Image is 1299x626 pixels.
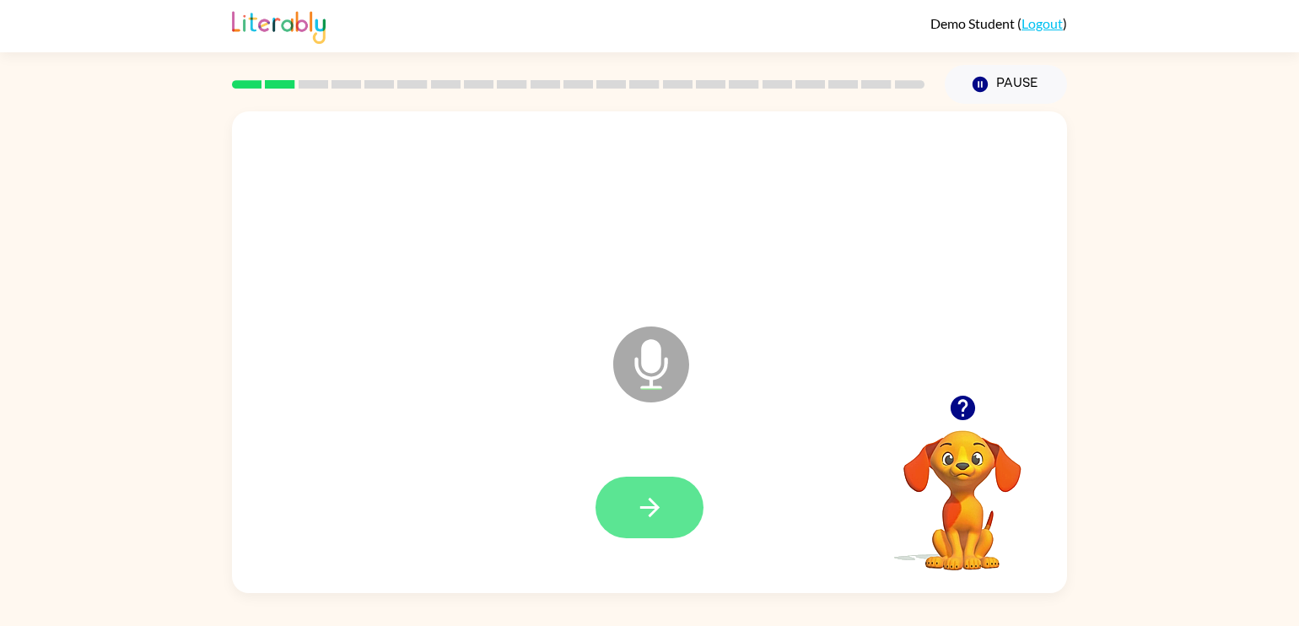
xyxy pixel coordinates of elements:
video: Your browser must support playing .mp4 files to use Literably. Please try using another browser. [878,404,1047,573]
button: Pause [945,65,1067,104]
img: Literably [232,7,326,44]
span: Demo Student [930,15,1017,31]
a: Logout [1021,15,1063,31]
div: ( ) [930,15,1067,31]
